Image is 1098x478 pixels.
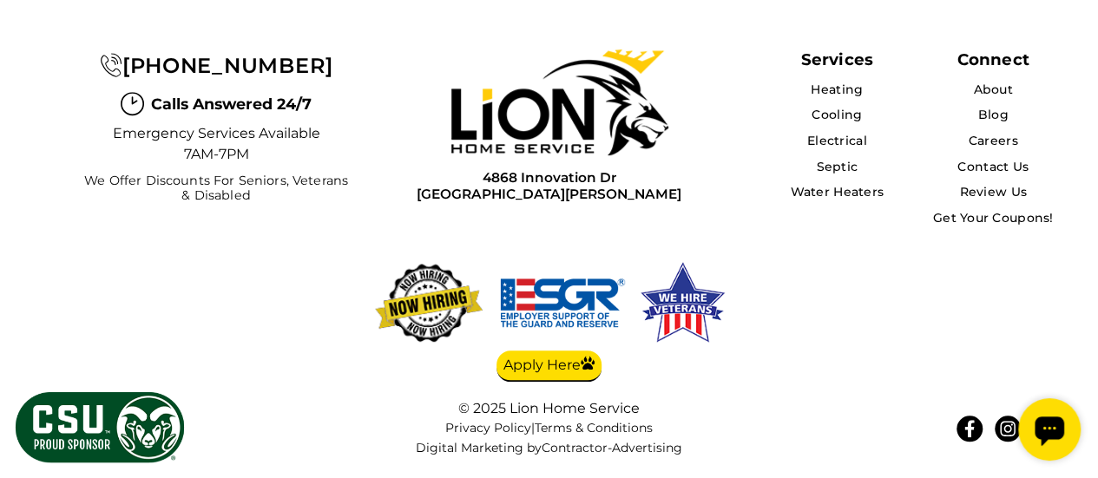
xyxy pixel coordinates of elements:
span: [PHONE_NUMBER] [122,53,333,78]
nav: | [376,421,723,455]
div: Digital Marketing by [376,441,723,455]
a: Cooling [812,107,862,122]
a: Terms & Conditions [535,420,653,435]
a: About [973,82,1012,97]
img: CSU Sponsor Badge [13,390,187,465]
img: We hire veterans [497,259,628,346]
a: Privacy Policy [445,420,531,435]
span: Services [800,49,872,69]
a: Contact Us [957,159,1029,174]
a: [PHONE_NUMBER] [99,53,332,78]
img: now-hiring [371,259,487,346]
a: Blog [977,107,1008,122]
a: Water Heaters [790,184,884,200]
a: Review Us [959,184,1027,200]
div: © 2025 Lion Home Service [376,400,723,416]
a: Careers [969,133,1018,148]
a: Septic [816,159,858,174]
a: Heating [811,82,863,97]
span: 4868 Innovation Dr [417,169,681,186]
a: Electrical [807,133,867,148]
div: Connect [957,49,1029,69]
img: We hire veterans [638,259,727,346]
span: Emergency Services Available 7AM-7PM [112,123,320,165]
a: 4868 Innovation Dr[GEOGRAPHIC_DATA][PERSON_NAME] [417,169,681,203]
a: Contractor-Advertising [542,441,682,455]
a: Get Your Coupons! [933,210,1054,226]
a: Apply Here [496,350,602,382]
span: Calls Answered 24/7 [151,93,312,115]
span: We Offer Discounts for Seniors, Veterans & Disabled [80,174,353,204]
div: Open chat widget [7,7,69,69]
span: [GEOGRAPHIC_DATA][PERSON_NAME] [417,186,681,202]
